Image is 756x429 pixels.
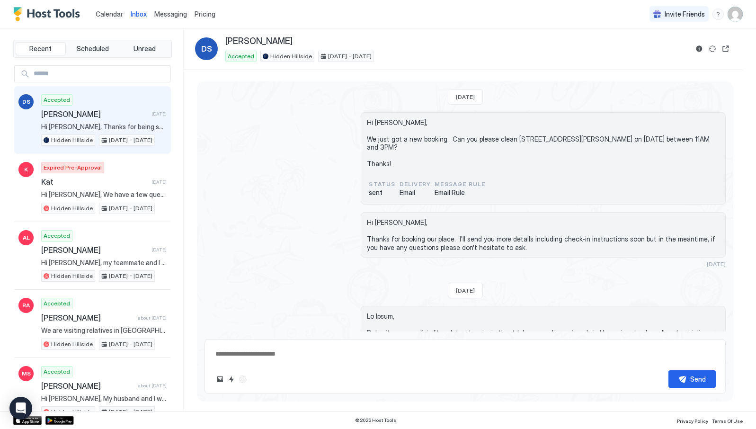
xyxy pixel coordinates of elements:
button: Sync reservation [707,43,718,54]
span: Accepted [44,96,70,104]
button: Scheduled [68,42,118,55]
div: menu [712,9,724,20]
span: Email Rule [435,188,485,197]
span: status [369,180,395,188]
button: Open reservation [720,43,731,54]
span: [PERSON_NAME] [41,109,148,119]
div: Open Intercom Messenger [9,397,32,420]
span: [DATE] [456,287,475,294]
span: [PERSON_NAME] [225,36,293,47]
span: K [24,165,28,174]
span: about [DATE] [138,383,167,389]
a: Messaging [154,9,187,19]
a: Terms Of Use [712,415,743,425]
span: Hi [PERSON_NAME], Thanks for booking our place. I'll send you more details including check-in ins... [367,218,720,251]
span: Scheduled [77,45,109,53]
a: Calendar [96,9,123,19]
span: Hidden Hillside [51,408,93,416]
span: Hi [PERSON_NAME], My husband and I will be traveling to Cable to watch our daughter race in the X... [41,394,167,403]
span: [DATE] - [DATE] [109,408,152,416]
a: Inbox [131,9,147,19]
span: about [DATE] [138,315,167,321]
span: Inbox [131,10,147,18]
span: [DATE] [151,247,167,253]
span: Message Rule [435,180,485,188]
span: Privacy Policy [677,418,708,424]
span: DS [201,43,212,54]
span: [DATE] - [DATE] [109,204,152,213]
span: © 2025 Host Tools [355,417,396,423]
span: Email [400,188,431,197]
span: [DATE] - [DATE] [109,272,152,280]
span: Accepted [44,367,70,376]
span: [DATE] - [DATE] [109,340,152,349]
div: Send [690,374,706,384]
span: Accepted [44,232,70,240]
span: Hi [PERSON_NAME], We just got a new booking. Can you please clean [STREET_ADDRESS][PERSON_NAME] o... [367,118,720,168]
span: Hidden Hillside [51,340,93,349]
span: MS [22,369,31,378]
span: Hi [PERSON_NAME], my teammate and I are coming to town for the Chequamegon bike race. Looking for... [41,259,167,267]
span: Hidden Hillside [51,272,93,280]
span: AL [23,233,30,242]
a: Google Play Store [45,416,74,425]
button: Recent [16,42,66,55]
a: Host Tools Logo [13,7,84,21]
span: [PERSON_NAME] [41,313,134,322]
span: Kat [41,177,148,187]
span: [DATE] [456,93,475,100]
button: Quick reply [226,374,237,385]
span: [DATE] [151,179,167,185]
span: Hidden Hillside [51,204,93,213]
span: Messaging [154,10,187,18]
button: Reservation information [694,43,705,54]
span: Unread [133,45,156,53]
span: Terms Of Use [712,418,743,424]
span: Accepted [44,299,70,308]
span: [PERSON_NAME] [41,381,134,391]
span: Expired Pre-Approval [44,163,102,172]
span: [DATE] - [DATE] [109,136,152,144]
span: [PERSON_NAME] [41,245,148,255]
span: Invite Friends [665,10,705,18]
span: Hidden Hillside [270,52,312,61]
a: App Store [13,416,42,425]
span: Calendar [96,10,123,18]
span: [DATE] [707,260,726,268]
span: RA [22,301,30,310]
span: Hidden Hillside [51,136,93,144]
span: Recent [29,45,52,53]
button: Unread [119,42,169,55]
a: Privacy Policy [677,415,708,425]
span: We are visiting relatives in [GEOGRAPHIC_DATA]. We might have 2 more relatives join us but don’t ... [41,326,167,335]
span: [DATE] [151,111,167,117]
span: [DATE] - [DATE] [328,52,372,61]
button: Upload image [214,374,226,385]
button: Send [668,370,716,388]
span: Hi [PERSON_NAME], Thanks for being such a great guest. We we gave you a 5* review and posted for ... [41,123,167,131]
span: Accepted [228,52,254,61]
span: Delivery [400,180,431,188]
div: tab-group [13,40,172,58]
input: Input Field [30,66,170,82]
span: Hi [PERSON_NAME], We have a few questions, could you please review and advise ? 1. Is there a pet... [41,190,167,199]
span: sent [369,188,395,197]
div: User profile [728,7,743,22]
span: Pricing [195,10,215,18]
span: DS [22,98,30,106]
